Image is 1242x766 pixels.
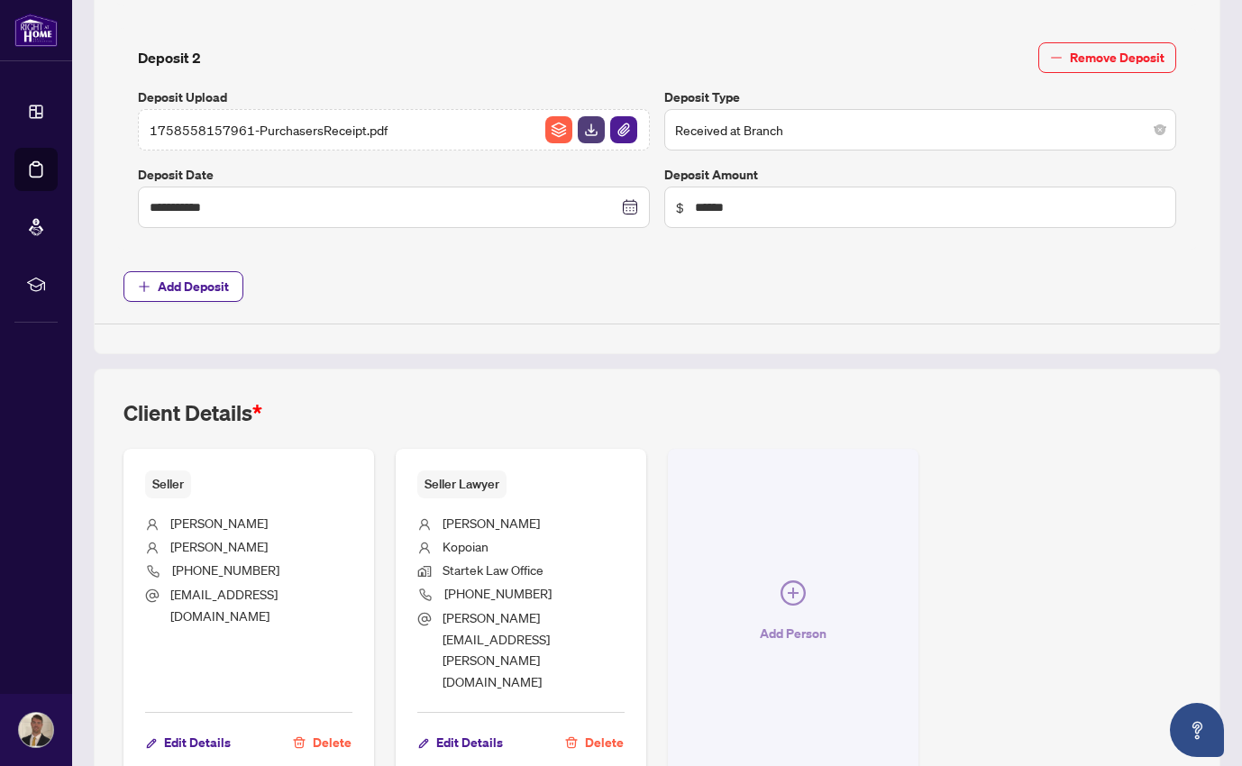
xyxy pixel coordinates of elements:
[760,619,826,648] span: Add Person
[150,120,388,140] span: 1758558157961-PurchasersReceipt.pdf
[443,609,550,688] span: [PERSON_NAME][EMAIL_ADDRESS][PERSON_NAME][DOMAIN_NAME]
[443,538,489,554] span: Kopoian
[675,113,1165,147] span: Received at Branch
[313,728,352,757] span: Delete
[564,727,625,758] button: Delete
[1070,43,1164,72] span: Remove Deposit
[145,470,191,498] span: Seller
[676,197,684,217] span: $
[164,728,231,757] span: Edit Details
[19,713,53,747] img: Profile Icon
[544,115,573,144] button: File Archive
[585,728,624,757] span: Delete
[138,165,650,185] label: Deposit Date
[123,271,243,302] button: Add Deposit
[170,586,278,623] span: [EMAIL_ADDRESS][DOMAIN_NAME]
[145,727,232,758] button: Edit Details
[1170,703,1224,757] button: Open asap
[123,398,262,427] h2: Client Details
[170,515,268,531] span: [PERSON_NAME]
[664,87,1176,107] label: Deposit Type
[443,561,543,578] span: Startek Law Office
[610,116,637,143] img: File Attachement
[170,538,268,554] span: [PERSON_NAME]
[1155,124,1165,135] span: close-circle
[172,561,279,578] span: [PHONE_NUMBER]
[292,727,352,758] button: Delete
[138,87,650,107] label: Deposit Upload
[436,728,503,757] span: Edit Details
[664,165,1176,185] label: Deposit Amount
[1050,51,1063,64] span: minus
[14,14,58,47] img: logo
[138,109,650,150] span: 1758558157961-PurchasersReceipt.pdfFile ArchiveFile DownloadFile Attachement
[417,470,507,498] span: Seller Lawyer
[577,115,606,144] button: File Download
[545,116,572,143] img: File Archive
[578,116,605,143] img: File Download
[138,280,151,293] span: plus
[443,515,540,531] span: [PERSON_NAME]
[417,727,504,758] button: Edit Details
[444,585,552,601] span: [PHONE_NUMBER]
[1038,42,1176,73] button: Remove Deposit
[138,47,201,68] h4: Deposit 2
[781,580,806,606] span: plus-circle
[158,272,229,301] span: Add Deposit
[609,115,638,144] button: File Attachement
